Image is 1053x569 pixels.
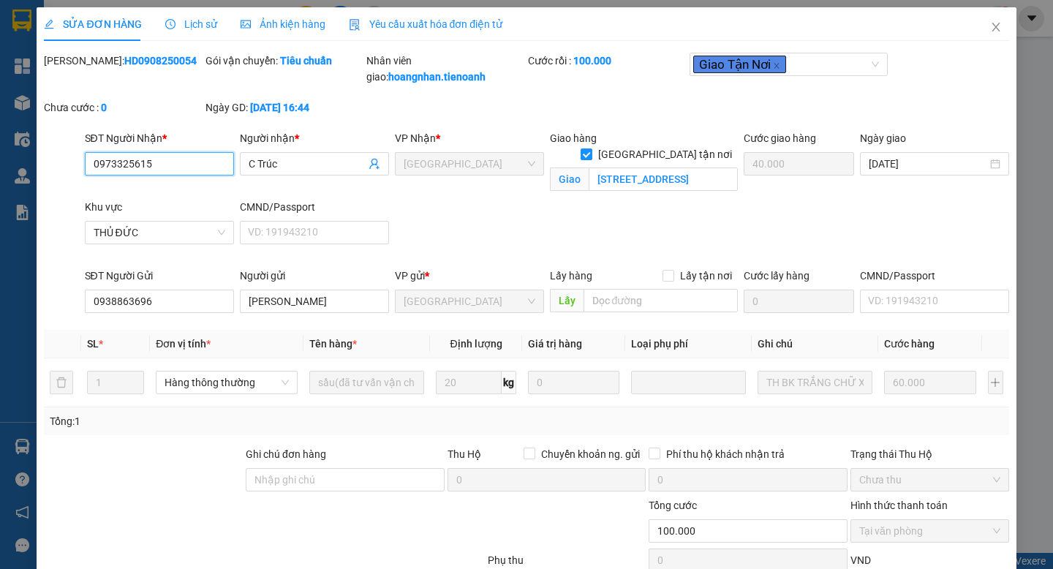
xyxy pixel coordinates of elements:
b: Tiêu chuẩn [280,55,332,67]
span: Định lượng [450,338,502,350]
img: icon [349,19,361,31]
input: Dọc đường [584,289,738,312]
div: SĐT Người Gửi [85,268,234,284]
b: HD0908250054 [124,55,197,67]
div: Trạng thái Thu Hộ [850,446,1009,462]
span: edit [44,19,54,29]
span: [GEOGRAPHIC_DATA] tận nơi [592,146,738,162]
span: Thủ Đức [404,153,535,175]
span: Giao hàng [550,132,597,144]
span: Thu Hộ [448,448,481,460]
label: Hình thức thanh toán [850,500,948,511]
input: VD: Bàn, Ghế [309,371,424,394]
span: Hàng thông thường [165,372,289,393]
span: Chuyển khoản ng. gửi [535,446,646,462]
span: Tại văn phòng [859,520,1000,542]
b: 0 [101,102,107,113]
span: Đơn vị tính [156,338,211,350]
span: clock-circle [165,19,175,29]
label: Cước giao hàng [744,132,816,144]
span: Cước hàng [884,338,935,350]
div: Khu vực [85,199,234,215]
div: Người gửi [240,268,389,284]
span: Chưa thu [859,469,1000,491]
div: Tổng: 1 [50,413,407,429]
span: VP Nhận [395,132,436,144]
span: THỦ ĐỨC [94,222,225,244]
span: Giao [550,167,589,191]
div: Ngày GD: [205,99,364,116]
span: Lấy [550,289,584,312]
div: Nhân viên giao: [366,53,525,85]
label: Ghi chú đơn hàng [246,448,326,460]
b: hoangnhan.tienoanh [388,71,486,83]
input: 0 [528,371,620,394]
span: Phí thu hộ khách nhận trả [660,446,790,462]
button: delete [50,371,73,394]
div: CMND/Passport [240,199,389,215]
span: picture [241,19,251,29]
span: close [773,62,780,69]
input: Ghi Chú [758,371,872,394]
th: Ghi chú [752,330,878,358]
span: VND [850,554,871,566]
span: Yêu cầu xuất hóa đơn điện tử [349,18,503,30]
span: Lấy hàng [550,270,592,282]
span: Giao Tận Nơi [693,56,786,73]
span: Tên hàng [309,338,357,350]
span: kg [502,371,516,394]
div: Người nhận [240,130,389,146]
label: Cước lấy hàng [744,270,809,282]
div: [PERSON_NAME]: [44,53,203,69]
div: Cước rồi : [528,53,687,69]
span: Giá trị hàng [528,338,582,350]
div: SĐT Người Nhận [85,130,234,146]
b: 100.000 [573,55,611,67]
b: [DATE] 16:44 [250,102,309,113]
span: close [990,21,1002,33]
input: Cước giao hàng [744,152,854,176]
span: Lịch sử [165,18,217,30]
span: Ảnh kiện hàng [241,18,325,30]
input: Cước lấy hàng [744,290,854,313]
button: Close [975,7,1016,48]
div: CMND/Passport [860,268,1009,284]
span: Tổng cước [649,500,697,511]
span: SỬA ĐƠN HÀNG [44,18,141,30]
input: Ngày giao [869,156,987,172]
span: SL [87,338,99,350]
input: Ghi chú đơn hàng [246,468,445,491]
button: plus [988,371,1003,394]
span: user-add [369,158,380,170]
input: Giao tận nơi [589,167,738,191]
th: Loại phụ phí [625,330,752,358]
label: Ngày giao [860,132,906,144]
div: Gói vận chuyển: [205,53,364,69]
div: VP gửi [395,268,544,284]
span: Lấy tận nơi [674,268,738,284]
div: Chưa cước : [44,99,203,116]
input: 0 [884,371,976,394]
span: Hòa Đông [404,290,535,312]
